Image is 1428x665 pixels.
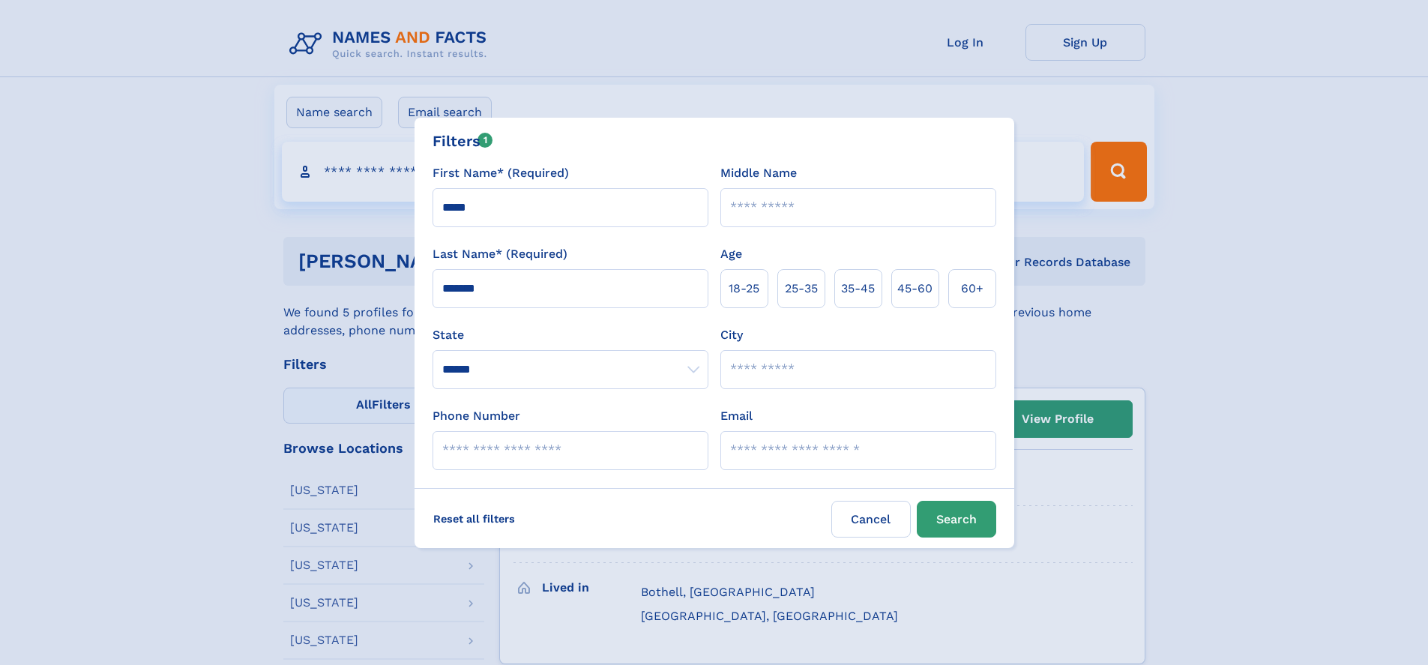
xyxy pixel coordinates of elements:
label: Email [720,407,753,425]
label: City [720,326,743,344]
label: Age [720,245,742,263]
span: 35‑45 [841,280,875,298]
label: Last Name* (Required) [433,245,567,263]
div: Filters [433,130,493,152]
label: Reset all filters [424,501,525,537]
label: First Name* (Required) [433,164,569,182]
span: 60+ [961,280,983,298]
label: Cancel [831,501,911,538]
span: 45‑60 [897,280,933,298]
label: Middle Name [720,164,797,182]
label: State [433,326,708,344]
button: Search [917,501,996,538]
label: Phone Number [433,407,520,425]
span: 25‑35 [785,280,818,298]
span: 18‑25 [729,280,759,298]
